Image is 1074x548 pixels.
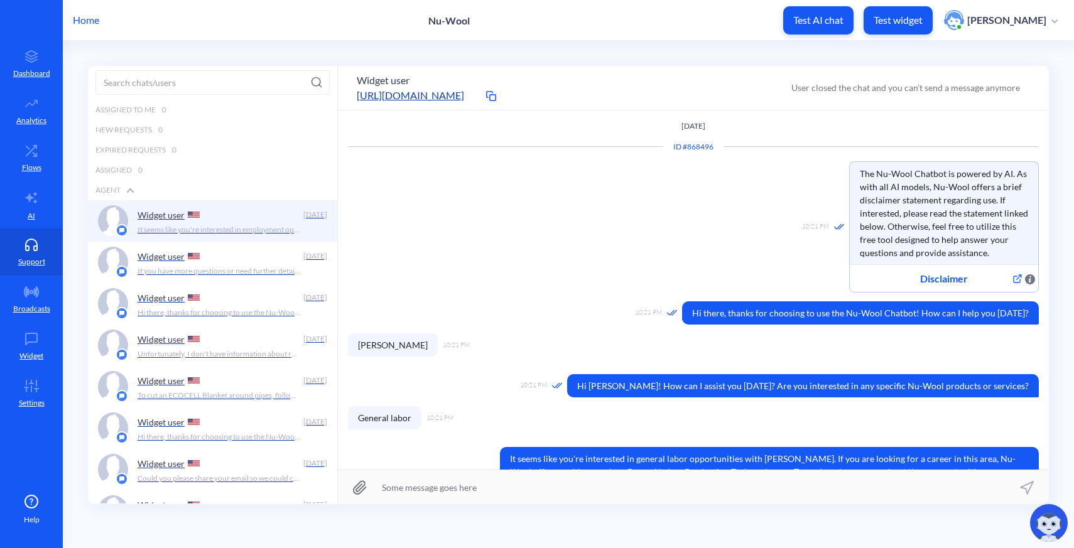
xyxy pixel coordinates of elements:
span: 0 [138,164,143,176]
button: Test AI chat [783,6,854,35]
div: [DATE] [302,375,327,386]
p: Home [73,13,99,28]
span: 0 [172,144,176,156]
a: platform iconWidget user [DATE]If you have more questions or need further details, feel free to ask! [88,242,337,283]
div: [DATE] [302,458,327,469]
p: Unfortunately, I don't have information about recycling cardboard boxes at Nu-Wool branches. For ... [138,348,301,360]
span: 0 [162,104,166,116]
div: [DATE] [302,416,327,427]
a: [URL][DOMAIN_NAME] [357,88,482,103]
div: New Requests [88,120,337,140]
p: Test widget [874,14,923,26]
a: platform iconWidget user [DATE]Could you please share your email so we could contact you if no ag... [88,449,337,490]
p: Broadcasts [13,303,50,314]
input: Some message goes here [338,470,1049,504]
div: Assigned to me [88,100,337,120]
span: Hi [PERSON_NAME]! How can I assist you [DATE]? Are you interested in any specific Nu-Wool product... [567,374,1039,397]
p: Nu-Wool [428,14,470,26]
p: Test AI chat [793,14,843,26]
button: user photo[PERSON_NAME] [938,9,1064,31]
img: US [188,212,200,218]
div: [DATE] [302,499,327,510]
img: US [188,460,200,466]
img: copilot-icon.svg [1030,504,1068,542]
span: 10:21 PM [443,340,470,350]
span: It seems like you're interested in general labor opportunities with [PERSON_NAME]. If you are loo... [500,447,1039,510]
button: Test widget [864,6,933,35]
p: Could you please share your email so we could contact you if no agent is online now? Please just ... [138,473,301,484]
span: General labor [348,406,421,429]
button: Widget user [357,73,410,88]
img: US [188,502,200,508]
p: [PERSON_NAME] [967,13,1046,27]
a: platform iconWidget user [DATE]To cut an ECOCELL Blanket around pipes, follow these steps: 1.Meas... [88,366,337,407]
p: Widget [19,350,43,362]
input: Search chats/users [95,70,330,95]
div: [DATE] [302,333,327,345]
img: platform icon [116,431,128,444]
img: platform icon [116,307,128,320]
span: Hi there, thanks for choosing to use the Nu-Wool Chatbot! How can I help you [DATE]? [682,301,1039,325]
p: Widget user [138,210,185,220]
span: Web button [1025,271,1035,286]
div: User closed the chat and you can’t send a message anymore [791,81,1020,94]
span: 10:21 PM [520,380,547,391]
img: US [188,377,200,384]
p: Widget user [138,500,185,510]
div: [DATE] [302,292,327,303]
p: Hi there, thanks for choosing to use the Nu-Wool Chatbot! How can I help you [DATE]? [138,307,301,318]
p: Widget user [138,334,185,345]
img: US [188,419,200,425]
p: Settings [19,397,45,409]
a: platform iconWidget user [DATE]Hi there, thanks for choosing to use the Nu-Wool Chatbot! How can ... [88,407,337,449]
span: 10:21 PM [802,222,829,232]
div: Agent [88,180,337,200]
p: [DATE] [348,121,1039,132]
p: If you have more questions or need further details, feel free to ask! [138,266,301,277]
p: Widget user [138,375,185,386]
img: platform icon [116,348,128,361]
span: [PERSON_NAME] [348,333,438,357]
a: platform iconWidget user [DATE]It seems like you're interested in employment opportunities with N... [88,200,337,242]
div: Expired Requests [88,140,337,160]
div: [DATE] [302,250,327,262]
p: Dashboard [13,68,50,79]
div: Assigned [88,160,337,180]
p: Widget user [138,458,185,469]
span: Help [24,514,40,525]
img: user photo [944,10,964,30]
img: platform icon [116,224,128,237]
span: The Nu-Wool Chatbot is powered by AI. As with all AI models, Nu-Wool offers a brief disclaimer st... [850,162,1038,264]
img: US [188,294,200,301]
p: Analytics [16,115,46,126]
span: Web button. Open link [1010,271,1025,287]
span: 10:21 PM [635,308,662,318]
p: Support [18,256,45,267]
img: platform icon [116,390,128,402]
a: platform iconWidget user [DATE] [88,490,337,532]
p: AI [28,210,35,222]
span: 10:21 PM [426,413,453,422]
p: To cut an ECOCELL Blanket around pipes, follow these steps: 1. Measure : - Carefully measure the ... [138,390,301,401]
img: platform icon [116,473,128,485]
div: Conversation ID [663,141,724,153]
p: Flows [22,162,41,173]
p: Widget user [138,293,185,303]
p: Hi there, thanks for choosing to use the Nu-Wool Chatbot! How can I help you [DATE]? [138,431,301,443]
a: platform iconWidget user [DATE]Hi there, thanks for choosing to use the Nu-Wool Chatbot! How can ... [88,283,337,325]
a: platform iconWidget user [DATE]Unfortunately, I don't have information about recycling cardboard ... [88,325,337,366]
p: It seems like you're interested in employment opportunities with Nu-Wool. To proceed and ensure t... [138,224,301,235]
img: platform icon [116,266,128,278]
img: US [188,253,200,259]
img: US [188,336,200,342]
span: Disclaimer [878,271,1010,286]
span: 0 [158,124,163,136]
p: Widget user [138,251,185,262]
div: [DATE] [302,209,327,220]
p: Widget user [138,417,185,427]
